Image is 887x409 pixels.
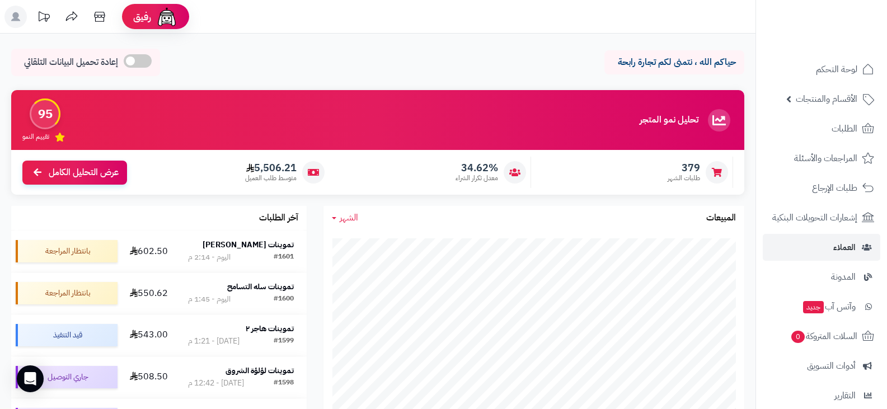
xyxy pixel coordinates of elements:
[812,180,857,196] span: طلبات الإرجاع
[831,269,856,285] span: المدونة
[274,252,294,263] div: #1601
[763,234,880,261] a: العملاء
[16,366,118,388] div: جاري التوصيل
[22,161,127,185] a: عرض التحليل الكامل
[802,299,856,314] span: وآتس آب
[122,314,175,356] td: 543.00
[772,210,857,225] span: إشعارات التحويلات البنكية
[340,211,358,224] span: الشهر
[16,240,118,262] div: بانتظار المراجعة
[811,8,876,32] img: logo-2.png
[49,166,119,179] span: عرض التحليل الكامل
[613,56,736,69] p: حياكم الله ، نتمنى لكم تجارة رابحة
[133,10,151,23] span: رفيق
[456,173,498,183] span: معدل تكرار الشراء
[790,328,857,344] span: السلات المتروكة
[227,281,294,293] strong: تموينات سله التسامح
[203,239,294,251] strong: تموينات [PERSON_NAME]
[122,272,175,314] td: 550.62
[456,162,498,174] span: 34.62%
[274,336,294,347] div: #1599
[796,91,857,107] span: الأقسام والمنتجات
[156,6,178,28] img: ai-face.png
[833,239,856,255] span: العملاء
[763,352,880,379] a: أدوات التسويق
[763,56,880,83] a: لوحة التحكم
[668,162,700,174] span: 379
[640,115,698,125] h3: تحليل نمو المتجر
[188,378,244,389] div: [DATE] - 12:42 م
[706,213,736,223] h3: المبيعات
[17,365,44,392] div: Open Intercom Messenger
[24,56,118,69] span: إعادة تحميل البيانات التلقائي
[763,323,880,350] a: السلات المتروكة0
[188,294,231,305] div: اليوم - 1:45 م
[668,173,700,183] span: طلبات الشهر
[274,378,294,389] div: #1598
[259,213,298,223] h3: آخر الطلبات
[834,388,856,403] span: التقارير
[122,231,175,272] td: 602.50
[245,162,297,174] span: 5,506.21
[763,175,880,201] a: طلبات الإرجاع
[763,293,880,320] a: وآتس آبجديد
[16,282,118,304] div: بانتظار المراجعة
[763,115,880,142] a: الطلبات
[763,382,880,409] a: التقارير
[274,294,294,305] div: #1600
[794,151,857,166] span: المراجعات والأسئلة
[245,173,297,183] span: متوسط طلب العميل
[803,301,824,313] span: جديد
[816,62,857,77] span: لوحة التحكم
[763,145,880,172] a: المراجعات والأسئلة
[807,358,856,374] span: أدوات التسويق
[16,324,118,346] div: قيد التنفيذ
[226,365,294,377] strong: تموينات لؤلؤة الشروق
[22,132,49,142] span: تقييم النمو
[832,121,857,137] span: الطلبات
[763,264,880,290] a: المدونة
[122,356,175,398] td: 508.50
[763,204,880,231] a: إشعارات التحويلات البنكية
[246,323,294,335] strong: تموينات هاجر ٢
[30,6,58,31] a: تحديثات المنصة
[791,330,805,344] span: 0
[188,252,231,263] div: اليوم - 2:14 م
[188,336,240,347] div: [DATE] - 1:21 م
[332,211,358,224] a: الشهر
